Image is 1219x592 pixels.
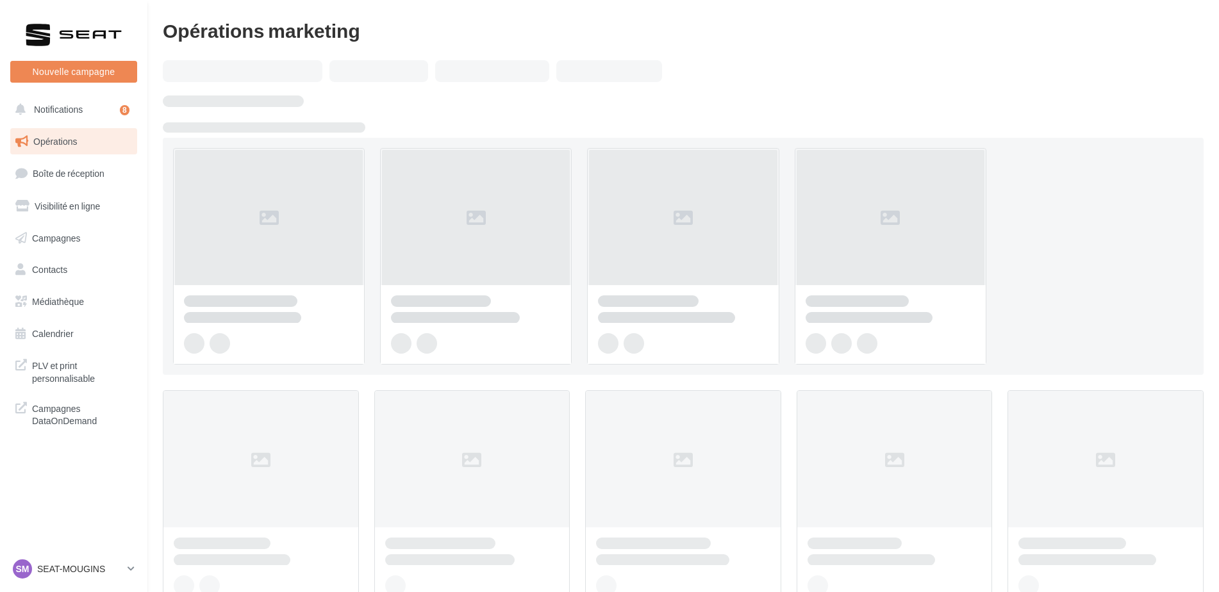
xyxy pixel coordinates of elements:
span: Visibilité en ligne [35,201,100,211]
span: Notifications [34,104,83,115]
div: 8 [120,105,129,115]
span: SM [16,563,29,575]
span: Opérations [33,136,77,147]
a: Opérations [8,128,140,155]
div: Opérations marketing [163,21,1204,40]
span: Campagnes DataOnDemand [32,400,132,427]
a: Contacts [8,256,140,283]
a: Médiathèque [8,288,140,315]
span: Contacts [32,264,67,275]
a: Campagnes DataOnDemand [8,395,140,432]
span: Médiathèque [32,296,84,307]
a: PLV et print personnalisable [8,352,140,390]
button: Notifications 8 [8,96,135,123]
span: PLV et print personnalisable [32,357,132,384]
p: SEAT-MOUGINS [37,563,122,575]
a: Campagnes [8,225,140,252]
a: Calendrier [8,320,140,347]
span: Calendrier [32,328,74,339]
a: Visibilité en ligne [8,193,140,220]
span: Boîte de réception [33,168,104,179]
a: SM SEAT-MOUGINS [10,557,137,581]
a: Boîte de réception [8,160,140,187]
span: Campagnes [32,232,81,243]
button: Nouvelle campagne [10,61,137,83]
